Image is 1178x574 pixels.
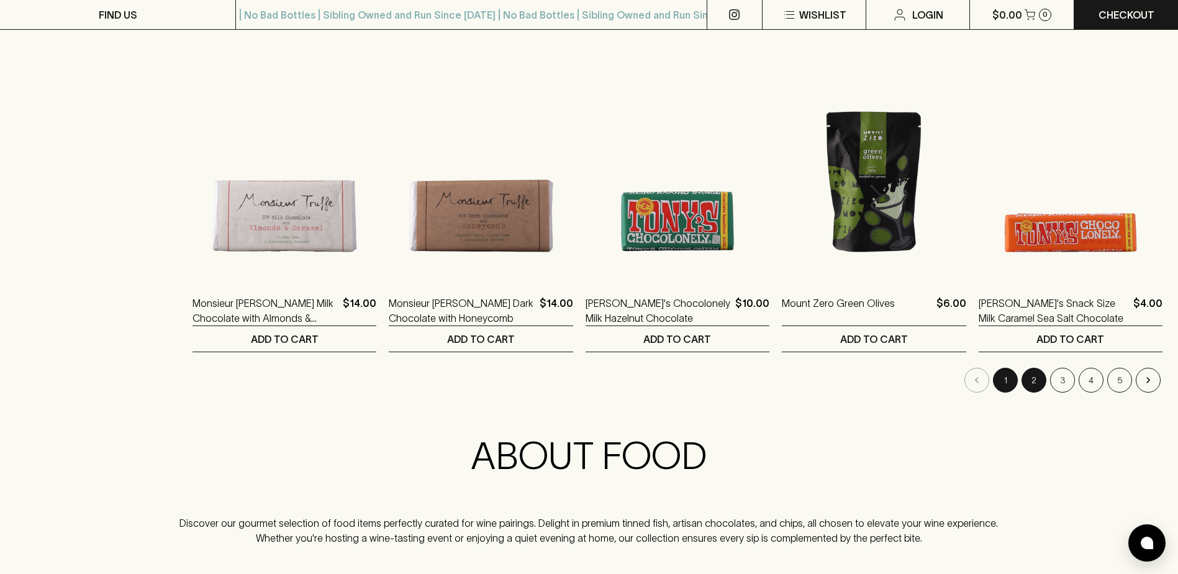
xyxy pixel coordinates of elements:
[251,332,319,347] p: ADD TO CART
[586,326,769,352] button: ADD TO CART
[979,296,1128,326] a: [PERSON_NAME]'s Snack Size Milk Caramel Sea Salt Chocolate
[912,7,943,22] p: Login
[586,296,730,326] a: [PERSON_NAME]'s Chocolonely Milk Hazelnut Chocolate
[389,60,573,277] img: Monsieur Truffe Dark Chocolate with Honeycomb
[799,7,846,22] p: Wishlist
[782,296,895,326] a: Mount Zero Green Olives
[193,296,338,326] a: Monsieur [PERSON_NAME] Milk Chocolate with Almonds & Caramel Bar
[735,296,769,326] p: $10.00
[840,332,908,347] p: ADD TO CART
[1050,368,1075,393] button: Go to page 3
[1136,368,1161,393] button: Go to next page
[193,326,376,352] button: ADD TO CART
[447,332,515,347] p: ADD TO CART
[1099,7,1154,22] p: Checkout
[782,326,966,352] button: ADD TO CART
[586,60,769,277] img: Tony's Chocolonely Milk Hazelnut Chocolate
[979,326,1162,352] button: ADD TO CART
[99,7,137,22] p: FIND US
[782,60,966,277] img: Mount Zero Green Olives
[1079,368,1103,393] button: Go to page 4
[1022,368,1046,393] button: Go to page 2
[992,7,1022,22] p: $0.00
[643,332,711,347] p: ADD TO CART
[193,60,376,277] img: Monsieur Truffe Milk Chocolate with Almonds & Caramel Bar
[177,516,1002,545] p: Discover our gourmet selection of food items perfectly curated for wine pairings. Delight in prem...
[1043,11,1048,18] p: 0
[1141,537,1153,549] img: bubble-icon
[177,434,1002,478] h2: ABOUT FOOD
[1133,296,1162,326] p: $4.00
[936,296,966,326] p: $6.00
[1036,332,1104,347] p: ADD TO CART
[993,368,1018,393] button: page 1
[389,326,573,352] button: ADD TO CART
[389,296,534,326] a: Monsieur [PERSON_NAME] Dark Chocolate with Honeycomb
[979,60,1162,277] img: Tony's Snack Size Milk Caramel Sea Salt Chocolate
[343,296,376,326] p: $14.00
[1107,368,1132,393] button: Go to page 5
[193,368,1162,393] nav: pagination navigation
[540,296,573,326] p: $14.00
